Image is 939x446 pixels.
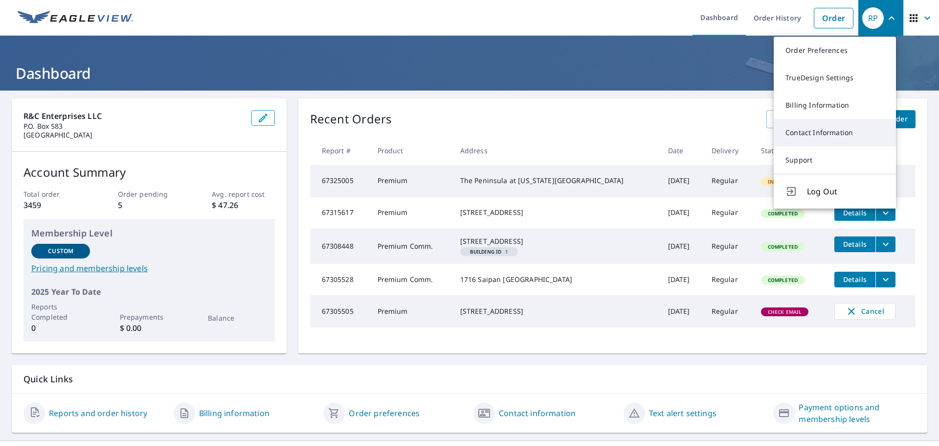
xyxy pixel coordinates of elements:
[470,249,502,254] em: Building ID
[23,110,244,122] p: R&C Enterprises LLC
[310,136,370,165] th: Report #
[310,110,392,128] p: Recent Orders
[460,236,652,246] div: [STREET_ADDRESS]
[199,407,269,419] a: Billing information
[704,165,753,197] td: Regular
[460,176,652,186] div: The Peninsula at [US_STATE][GEOGRAPHIC_DATA]
[799,401,916,425] a: Payment options and membership levels
[370,165,452,197] td: Premium
[862,7,884,29] div: RP
[31,322,90,334] p: 0
[31,262,267,274] a: Pricing and membership levels
[660,295,704,328] td: [DATE]
[23,122,244,131] p: P.O. Box 583
[12,63,927,83] h1: Dashboard
[762,210,804,217] span: Completed
[704,136,753,165] th: Delivery
[120,312,179,322] p: Prepayments
[212,189,274,199] p: Avg. report cost
[464,249,514,254] span: 1
[499,407,576,419] a: Contact information
[23,164,275,181] p: Account Summary
[370,264,452,295] td: Premium Comm.
[704,295,753,328] td: Regular
[118,189,180,199] p: Order pending
[310,165,370,197] td: 67325005
[704,264,753,295] td: Regular
[840,208,870,217] span: Details
[660,136,704,165] th: Date
[774,37,896,64] a: Order Preferences
[807,186,884,197] span: Log Out
[814,8,853,28] a: Order
[840,239,870,249] span: Details
[18,11,133,25] img: EV Logo
[774,174,896,209] button: Log Out
[23,189,86,199] p: Total order
[310,264,370,295] td: 67305528
[774,64,896,92] a: TrueDesign Settings
[370,197,452,229] td: Premium
[349,407,420,419] a: Order preferences
[212,199,274,211] p: $ 47.26
[762,243,804,250] span: Completed
[762,277,804,283] span: Completed
[370,136,452,165] th: Product
[118,199,180,211] p: 5
[660,264,704,295] td: [DATE]
[31,227,267,240] p: Membership Level
[370,295,452,328] td: Premium
[370,229,452,264] td: Premium Comm.
[208,313,267,323] p: Balance
[762,308,808,315] span: Check Email
[460,208,652,217] div: [STREET_ADDRESS]
[23,199,86,211] p: 3459
[774,92,896,119] a: Billing Information
[834,205,875,221] button: detailsBtn-67315617
[310,229,370,264] td: 67308448
[834,303,895,320] button: Cancel
[120,322,179,334] p: $ 0.00
[23,373,916,385] p: Quick Links
[834,272,875,287] button: detailsBtn-67305528
[460,275,652,284] div: 1716 Saipan [GEOGRAPHIC_DATA]
[704,229,753,264] td: Regular
[660,197,704,229] td: [DATE]
[840,275,870,284] span: Details
[31,302,90,322] p: Reports Completed
[23,131,244,140] p: [GEOGRAPHIC_DATA]
[766,110,836,128] a: View All Orders
[875,205,895,221] button: filesDropdownBtn-67315617
[845,305,885,317] span: Cancel
[834,236,875,252] button: detailsBtn-67308448
[660,229,704,264] td: [DATE]
[310,197,370,229] td: 67315617
[49,407,147,419] a: Reports and order history
[762,178,804,185] span: In Process
[753,136,827,165] th: Status
[48,247,73,256] p: Custom
[660,165,704,197] td: [DATE]
[310,295,370,328] td: 67305505
[704,197,753,229] td: Regular
[649,407,716,419] a: Text alert settings
[31,286,267,298] p: 2025 Year To Date
[452,136,660,165] th: Address
[875,272,895,287] button: filesDropdownBtn-67305528
[774,119,896,146] a: Contact Information
[460,306,652,316] div: [STREET_ADDRESS]
[875,236,895,252] button: filesDropdownBtn-67308448
[774,146,896,174] a: Support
